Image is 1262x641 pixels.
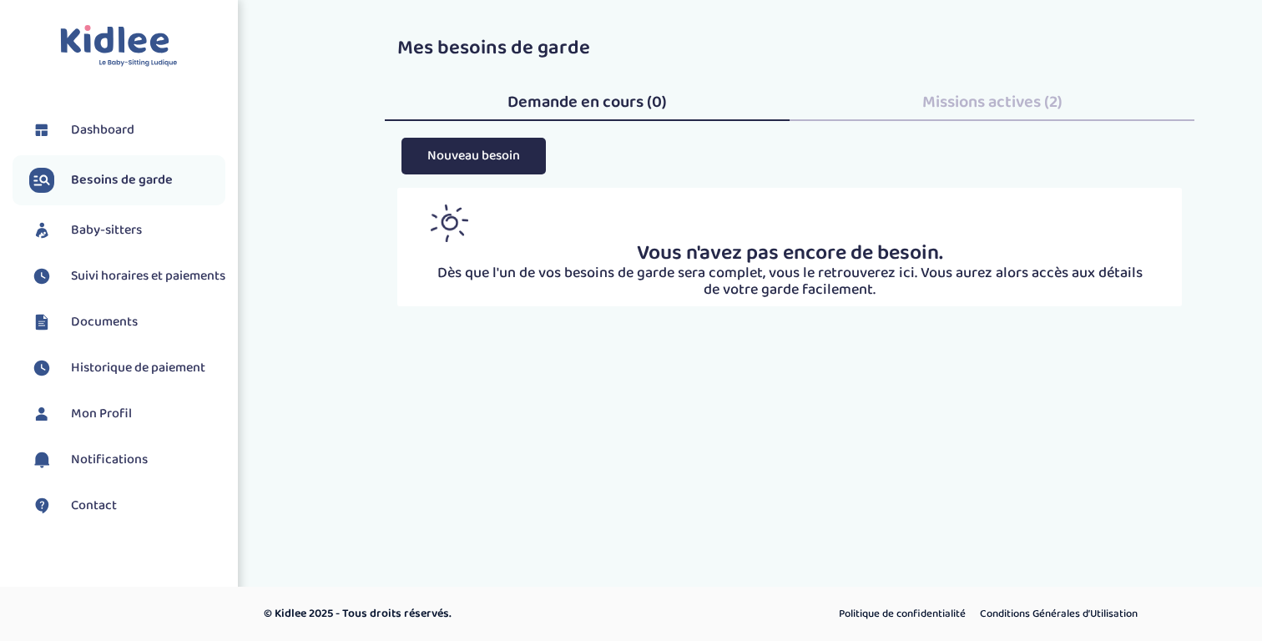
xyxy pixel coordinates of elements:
[29,447,54,472] img: notification.svg
[71,220,142,240] span: Baby-sitters
[71,266,225,286] span: Suivi horaires et paiements
[60,25,178,68] img: logo.svg
[29,310,54,335] img: documents.svg
[71,404,132,424] span: Mon Profil
[29,401,54,426] img: profil.svg
[29,401,225,426] a: Mon Profil
[29,264,54,289] img: suivihoraire.svg
[431,265,1148,299] p: Dès que l'un de vos besoins de garde sera complet, vous le retrouverez ici. Vous aurez alors accè...
[833,603,972,625] a: Politique de confidentialité
[974,603,1143,625] a: Conditions Générales d’Utilisation
[71,170,173,190] span: Besoins de garde
[264,605,702,623] p: © Kidlee 2025 - Tous droits réservés.
[29,447,225,472] a: Notifications
[29,218,54,243] img: babysitters.svg
[431,242,1148,265] p: Vous n'avez pas encore de besoin.
[29,356,225,381] a: Historique de paiement
[29,168,225,193] a: Besoins de garde
[401,138,546,174] button: Nouveau besoin
[71,312,138,332] span: Documents
[29,118,54,143] img: dashboard.svg
[397,32,590,64] span: Mes besoins de garde
[29,493,54,518] img: contact.svg
[29,264,225,289] a: Suivi horaires et paiements
[29,168,54,193] img: besoin.svg
[431,204,468,242] img: inscription_membre_sun.png
[29,118,225,143] a: Dashboard
[71,450,148,470] span: Notifications
[71,120,134,140] span: Dashboard
[71,496,117,516] span: Contact
[29,493,225,518] a: Contact
[507,88,667,115] span: Demande en cours (0)
[29,218,225,243] a: Baby-sitters
[922,88,1063,115] span: Missions actives (2)
[29,356,54,381] img: suivihoraire.svg
[29,310,225,335] a: Documents
[71,358,205,378] span: Historique de paiement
